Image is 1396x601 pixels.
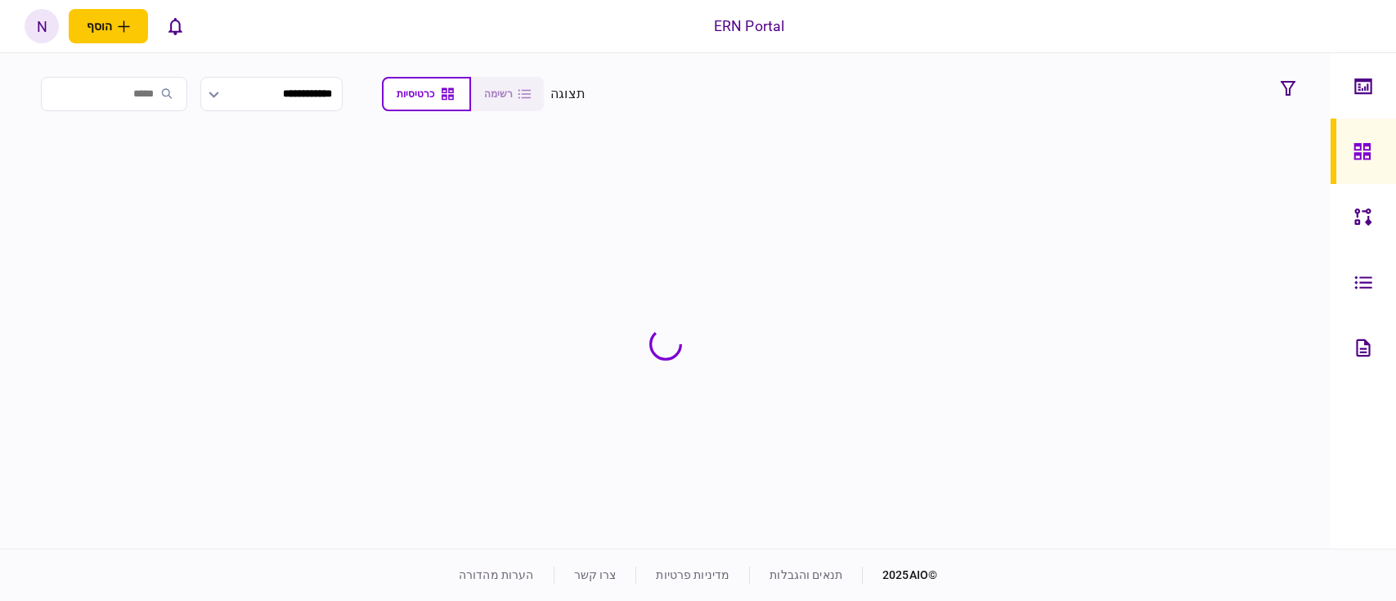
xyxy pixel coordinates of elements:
[382,77,471,111] button: כרטיסיות
[69,9,148,43] button: פתח תפריט להוספת לקוח
[550,84,586,104] div: תצוגה
[459,568,534,581] a: הערות מהדורה
[471,77,544,111] button: רשימה
[862,567,937,584] div: © 2025 AIO
[25,9,59,43] button: N
[484,88,513,100] span: רשימה
[158,9,192,43] button: פתח רשימת התראות
[397,88,434,100] span: כרטיסיות
[714,16,784,37] div: ERN Portal
[656,568,729,581] a: מדיניות פרטיות
[770,568,842,581] a: תנאים והגבלות
[574,568,617,581] a: צרו קשר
